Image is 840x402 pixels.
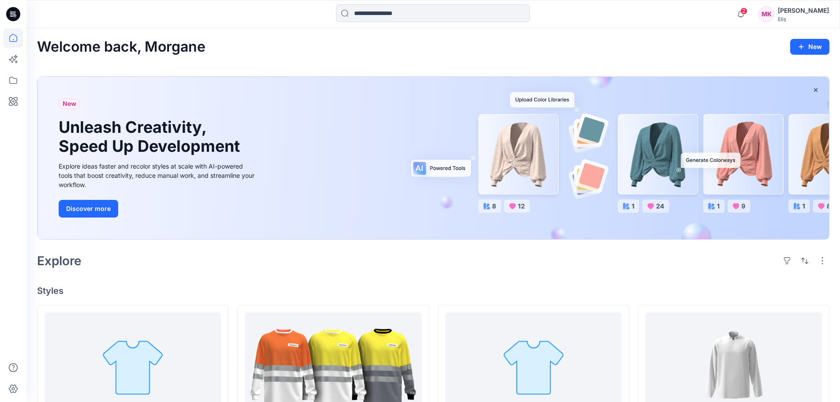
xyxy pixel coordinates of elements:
a: Discover more [59,200,257,218]
span: New [63,98,76,109]
h2: Welcome back, Morgane [37,39,205,55]
h2: Explore [37,254,82,268]
div: Explore ideas faster and recolor styles at scale with AI-powered tools that boost creativity, red... [59,162,257,189]
div: MK [758,6,774,22]
button: New [790,39,829,55]
button: Discover more [59,200,118,218]
h4: Styles [37,286,829,296]
div: [PERSON_NAME] [778,5,829,16]
span: 2 [740,8,747,15]
div: Elis [778,16,829,23]
h1: Unleash Creativity, Speed Up Development [59,118,244,156]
